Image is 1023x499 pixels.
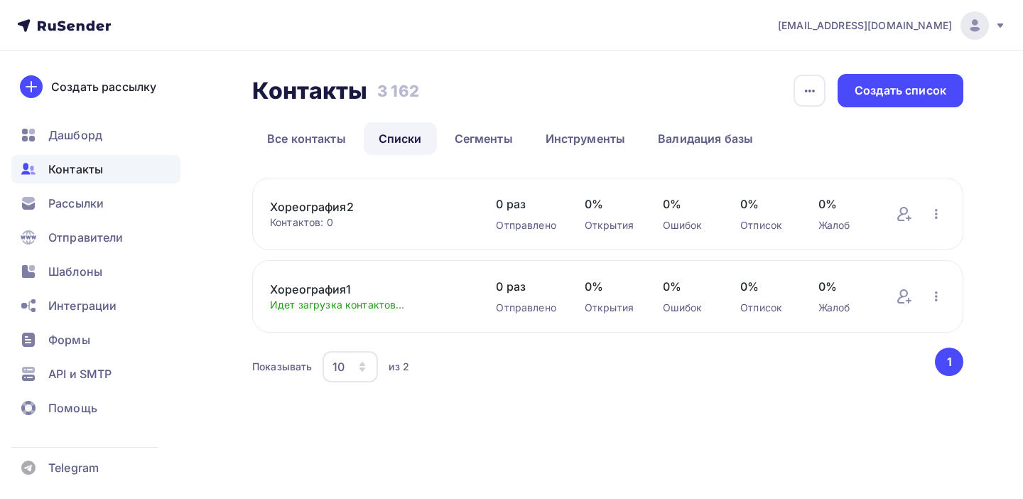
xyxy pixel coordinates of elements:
[585,301,634,315] div: Открытия
[585,278,634,295] span: 0%
[389,360,409,374] div: из 2
[933,348,964,376] ul: Pagination
[585,195,634,213] span: 0%
[11,223,180,252] a: Отправители
[496,218,556,232] div: Отправлено
[48,459,99,476] span: Telegram
[663,218,713,232] div: Ошибок
[440,122,528,155] a: Сегменты
[270,281,467,298] a: Хореография1
[11,155,180,183] a: Контакты
[48,365,112,382] span: API и SMTP
[496,301,556,315] div: Отправлено
[855,82,946,99] div: Создать список
[778,11,1006,40] a: [EMAIL_ADDRESS][DOMAIN_NAME]
[663,195,713,213] span: 0%
[48,331,90,348] span: Формы
[270,298,467,312] div: Идет загрузка контактов...
[51,78,156,95] div: Создать рассылку
[663,278,713,295] span: 0%
[11,257,180,286] a: Шаблоны
[270,198,467,215] a: Хореография2
[818,278,868,295] span: 0%
[496,278,556,295] span: 0 раз
[48,127,102,144] span: Дашборд
[740,218,790,232] div: Отписок
[11,326,180,354] a: Формы
[740,195,790,213] span: 0%
[663,301,713,315] div: Ошибок
[818,195,868,213] span: 0%
[740,301,790,315] div: Отписок
[48,195,104,212] span: Рассылки
[496,195,556,213] span: 0 раз
[322,350,379,383] button: 10
[270,215,467,230] div: Контактов: 0
[252,122,361,155] a: Все контакты
[11,189,180,218] a: Рассылки
[252,360,312,374] div: Показывать
[364,122,437,155] a: Списки
[11,121,180,149] a: Дашборд
[778,18,952,33] span: [EMAIL_ADDRESS][DOMAIN_NAME]
[818,218,868,232] div: Жалоб
[531,122,641,155] a: Инструменты
[48,161,103,178] span: Контакты
[643,122,768,155] a: Валидация базы
[332,358,345,375] div: 10
[818,301,868,315] div: Жалоб
[48,297,117,314] span: Интеграции
[48,229,124,246] span: Отправители
[48,263,102,280] span: Шаблоны
[48,399,97,417] span: Помощь
[585,218,634,232] div: Открытия
[935,348,963,376] button: Go to page 1
[252,77,367,105] h2: Контакты
[740,278,790,295] span: 0%
[377,81,419,101] h3: 3 162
